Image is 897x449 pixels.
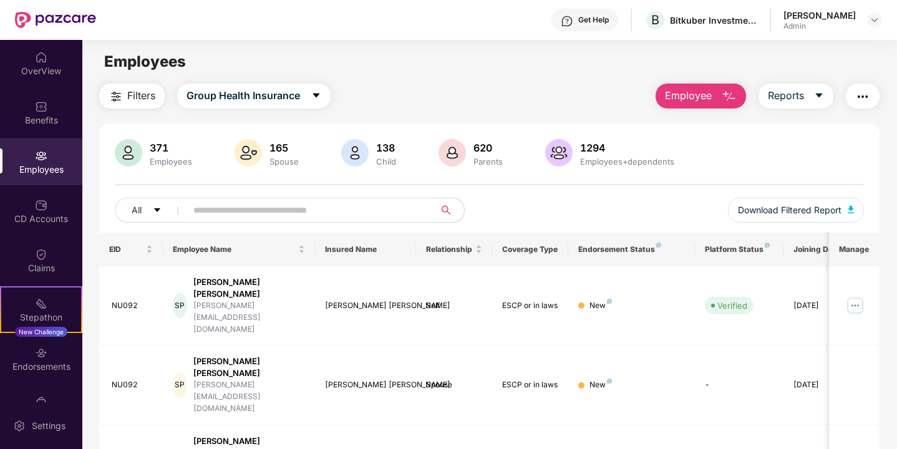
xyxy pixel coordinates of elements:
div: Spouse [267,157,301,167]
div: NU092 [112,300,153,312]
td: - [695,345,783,425]
img: svg+xml;base64,PHN2ZyBpZD0iQmVuZWZpdHMiIHhtbG5zPSJodHRwOi8vd3d3LnczLm9yZy8yMDAwL3N2ZyIgd2lkdGg9Ij... [35,100,47,113]
th: EID [99,233,163,266]
img: svg+xml;base64,PHN2ZyBpZD0iSGVscC0zMngzMiIgeG1sbnM9Imh0dHA6Ly93d3cudzMub3JnLzIwMDAvc3ZnIiB3aWR0aD... [561,15,573,27]
img: svg+xml;base64,PHN2ZyB4bWxucz0iaHR0cDovL3d3dy53My5vcmcvMjAwMC9zdmciIHdpZHRoPSI4IiBoZWlnaHQ9IjgiIH... [607,379,612,384]
th: Employee Name [163,233,315,266]
div: [PERSON_NAME] [PERSON_NAME] [325,379,407,391]
img: svg+xml;base64,PHN2ZyBpZD0iU2V0dGluZy0yMHgyMCIgeG1sbnM9Imh0dHA6Ly93d3cudzMub3JnLzIwMDAvc3ZnIiB3aW... [13,420,26,432]
button: Reportscaret-down [759,84,833,109]
div: ESCP or in laws [502,300,558,312]
span: Download Filtered Report [738,203,841,217]
img: svg+xml;base64,PHN2ZyB4bWxucz0iaHR0cDovL3d3dy53My5vcmcvMjAwMC9zdmciIHhtbG5zOnhsaW5rPSJodHRwOi8vd3... [848,206,854,213]
span: B [651,12,659,27]
span: search [434,205,458,215]
img: svg+xml;base64,PHN2ZyBpZD0iSG9tZSIgeG1sbnM9Imh0dHA6Ly93d3cudzMub3JnLzIwMDAvc3ZnIiB3aWR0aD0iMjAiIG... [35,51,47,64]
button: search [434,198,465,223]
span: Employees [104,52,186,70]
div: Platform Status [705,244,773,254]
img: manageButton [845,296,865,316]
div: [PERSON_NAME] [PERSON_NAME] [193,276,304,300]
div: Spouse [426,379,482,391]
img: svg+xml;base64,PHN2ZyB4bWxucz0iaHR0cDovL3d3dy53My5vcmcvMjAwMC9zdmciIHhtbG5zOnhsaW5rPSJodHRwOi8vd3... [341,139,369,167]
div: Bitkuber Investments Pvt Limited [670,14,757,26]
button: Group Health Insurancecaret-down [177,84,331,109]
div: Endorsement Status [578,244,685,254]
span: Employee Name [173,244,296,254]
th: Joining Date [783,233,860,266]
span: EID [109,244,143,254]
img: svg+xml;base64,PHN2ZyBpZD0iTXlfT3JkZXJzIiBkYXRhLW5hbWU9Ik15IE9yZGVycyIgeG1sbnM9Imh0dHA6Ly93d3cudz... [35,396,47,408]
img: svg+xml;base64,PHN2ZyB4bWxucz0iaHR0cDovL3d3dy53My5vcmcvMjAwMC9zdmciIHdpZHRoPSI4IiBoZWlnaHQ9IjgiIH... [607,299,612,304]
img: svg+xml;base64,PHN2ZyB4bWxucz0iaHR0cDovL3d3dy53My5vcmcvMjAwMC9zdmciIHdpZHRoPSIyNCIgaGVpZ2h0PSIyNC... [855,89,870,104]
th: Manage [829,233,880,266]
th: Relationship [416,233,492,266]
img: svg+xml;base64,PHN2ZyBpZD0iRW5kb3JzZW1lbnRzIiB4bWxucz0iaHR0cDovL3d3dy53My5vcmcvMjAwMC9zdmciIHdpZH... [35,347,47,359]
div: [PERSON_NAME][EMAIL_ADDRESS][DOMAIN_NAME] [193,300,304,336]
img: svg+xml;base64,PHN2ZyBpZD0iRHJvcGRvd24tMzJ4MzIiIHhtbG5zPSJodHRwOi8vd3d3LnczLm9yZy8yMDAwL3N2ZyIgd2... [870,15,880,25]
div: Employees+dependents [578,157,677,167]
div: New [589,300,612,312]
div: 620 [471,142,505,154]
img: New Pazcare Logo [15,12,96,28]
div: [PERSON_NAME] [783,9,856,21]
div: SP [173,373,187,398]
span: caret-down [814,90,824,102]
img: svg+xml;base64,PHN2ZyBpZD0iQ2xhaW0iIHhtbG5zPSJodHRwOi8vd3d3LnczLm9yZy8yMDAwL3N2ZyIgd2lkdGg9IjIwIi... [35,248,47,261]
div: ESCP or in laws [502,379,558,391]
div: [PERSON_NAME] [PERSON_NAME] [325,300,407,312]
div: Stepathon [1,311,81,324]
button: Employee [656,84,746,109]
th: Insured Name [315,233,417,266]
img: svg+xml;base64,PHN2ZyB4bWxucz0iaHR0cDovL3d3dy53My5vcmcvMjAwMC9zdmciIHhtbG5zOnhsaW5rPSJodHRwOi8vd3... [115,139,142,167]
span: Filters [127,88,155,104]
span: Reports [768,88,804,104]
div: New [589,379,612,391]
div: NU092 [112,379,153,391]
img: svg+xml;base64,PHN2ZyB4bWxucz0iaHR0cDovL3d3dy53My5vcmcvMjAwMC9zdmciIHdpZHRoPSIyNCIgaGVpZ2h0PSIyNC... [109,89,124,104]
span: caret-down [153,206,162,216]
img: svg+xml;base64,PHN2ZyB4bWxucz0iaHR0cDovL3d3dy53My5vcmcvMjAwMC9zdmciIHhtbG5zOnhsaW5rPSJodHRwOi8vd3... [235,139,262,167]
div: Get Help [578,15,609,25]
button: Allcaret-down [115,198,191,223]
div: Settings [28,420,69,432]
span: Relationship [426,244,473,254]
img: svg+xml;base64,PHN2ZyBpZD0iRW1wbG95ZWVzIiB4bWxucz0iaHR0cDovL3d3dy53My5vcmcvMjAwMC9zdmciIHdpZHRoPS... [35,150,47,162]
div: 165 [267,142,301,154]
div: Admin [783,21,856,31]
img: svg+xml;base64,PHN2ZyB4bWxucz0iaHR0cDovL3d3dy53My5vcmcvMjAwMC9zdmciIHhtbG5zOnhsaW5rPSJodHRwOi8vd3... [545,139,573,167]
div: Self [426,300,482,312]
div: New Challenge [15,327,67,337]
button: Filters [99,84,165,109]
span: All [132,203,142,217]
img: svg+xml;base64,PHN2ZyB4bWxucz0iaHR0cDovL3d3dy53My5vcmcvMjAwMC9zdmciIHdpZHRoPSI4IiBoZWlnaHQ9IjgiIH... [765,243,770,248]
div: 1294 [578,142,677,154]
div: Child [374,157,399,167]
div: [DATE] [793,300,850,312]
div: [PERSON_NAME][EMAIL_ADDRESS][DOMAIN_NAME] [193,379,304,415]
span: caret-down [311,90,321,102]
div: 371 [147,142,195,154]
div: 138 [374,142,399,154]
div: [PERSON_NAME] [PERSON_NAME] [193,355,304,379]
button: Download Filtered Report [728,198,864,223]
img: svg+xml;base64,PHN2ZyB4bWxucz0iaHR0cDovL3d3dy53My5vcmcvMjAwMC9zdmciIHdpZHRoPSI4IiBoZWlnaHQ9IjgiIH... [656,243,661,248]
div: Verified [717,299,747,312]
div: Employees [147,157,195,167]
img: svg+xml;base64,PHN2ZyB4bWxucz0iaHR0cDovL3d3dy53My5vcmcvMjAwMC9zdmciIHhtbG5zOnhsaW5rPSJodHRwOi8vd3... [439,139,466,167]
div: Parents [471,157,505,167]
div: [DATE] [793,379,850,391]
img: svg+xml;base64,PHN2ZyB4bWxucz0iaHR0cDovL3d3dy53My5vcmcvMjAwMC9zdmciIHdpZHRoPSIyMSIgaGVpZ2h0PSIyMC... [35,297,47,310]
img: svg+xml;base64,PHN2ZyB4bWxucz0iaHR0cDovL3d3dy53My5vcmcvMjAwMC9zdmciIHhtbG5zOnhsaW5rPSJodHRwOi8vd3... [722,89,737,104]
span: Employee [665,88,712,104]
span: Group Health Insurance [187,88,300,104]
th: Coverage Type [492,233,568,266]
img: svg+xml;base64,PHN2ZyBpZD0iQ0RfQWNjb3VudHMiIGRhdGEtbmFtZT0iQ0QgQWNjb3VudHMiIHhtbG5zPSJodHRwOi8vd3... [35,199,47,211]
div: SP [173,293,187,318]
